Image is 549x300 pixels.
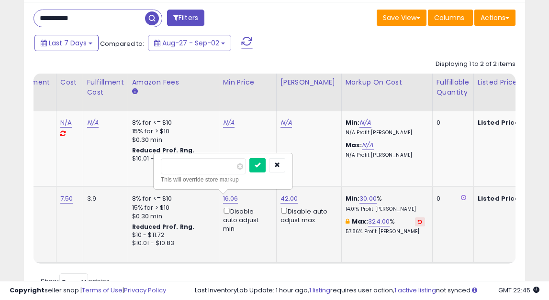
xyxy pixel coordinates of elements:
[161,175,285,184] div: This will override store markup
[124,286,166,295] a: Privacy Policy
[132,87,138,96] small: Amazon Fees.
[434,13,464,22] span: Columns
[437,77,470,97] div: Fulfillable Quantity
[346,194,425,212] div: %
[132,212,212,221] div: $0.30 min
[195,286,539,295] div: Last InventoryLab Update: 1 hour ago, requires user action, not synced.
[346,217,425,235] div: %
[498,286,539,295] span: 2025-09-10 22:45 GMT
[346,140,362,150] b: Max:
[132,239,212,247] div: $10.01 - $10.83
[478,194,521,203] b: Listed Price:
[167,10,204,26] button: Filters
[346,206,425,213] p: 14.01% Profit [PERSON_NAME]
[162,38,219,48] span: Aug-27 - Sep-02
[478,118,521,127] b: Listed Price:
[60,194,73,204] a: 7.50
[148,35,231,51] button: Aug-27 - Sep-02
[362,140,373,150] a: N/A
[60,77,79,87] div: Cost
[341,74,432,111] th: The percentage added to the cost of goods (COGS) that forms the calculator for Min & Max prices.
[60,118,72,128] a: N/A
[346,129,425,136] p: N/A Profit [PERSON_NAME]
[132,223,195,231] b: Reduced Prof. Rng.
[87,194,121,203] div: 3.9
[132,194,212,203] div: 8% for <= $10
[368,217,390,226] a: 324.00
[87,77,124,97] div: Fulfillment Cost
[428,10,473,26] button: Columns
[280,77,337,87] div: [PERSON_NAME]
[436,60,515,69] div: Displaying 1 to 2 of 2 items
[132,118,212,127] div: 8% for <= $10
[280,206,334,225] div: Disable auto adjust max
[346,77,428,87] div: Markup on Cost
[13,77,52,87] div: Fulfillment
[394,286,436,295] a: 1 active listing
[49,38,87,48] span: Last 7 Days
[132,77,215,87] div: Amazon Fees
[10,286,166,295] div: seller snap | |
[34,35,99,51] button: Last 7 Days
[10,286,45,295] strong: Copyright
[359,194,377,204] a: 30.00
[346,228,425,235] p: 57.86% Profit [PERSON_NAME]
[132,204,212,212] div: 15% for > $10
[346,118,360,127] b: Min:
[437,118,466,127] div: 0
[346,194,360,203] b: Min:
[132,155,212,163] div: $10.01 - $10.83
[41,277,110,286] span: Show: entries
[474,10,515,26] button: Actions
[223,77,272,87] div: Min Price
[359,118,371,128] a: N/A
[223,118,235,128] a: N/A
[437,194,466,203] div: 0
[82,286,123,295] a: Terms of Use
[280,194,298,204] a: 42.00
[223,206,269,234] div: Disable auto adjust min
[132,136,212,144] div: $0.30 min
[309,286,330,295] a: 1 listing
[132,231,212,239] div: $10 - $11.72
[377,10,426,26] button: Save View
[280,118,292,128] a: N/A
[132,127,212,136] div: 15% for > $10
[87,118,99,128] a: N/A
[132,146,195,154] b: Reduced Prof. Rng.
[346,152,425,159] p: N/A Profit [PERSON_NAME]
[100,39,144,48] span: Compared to:
[352,217,369,226] b: Max:
[223,194,238,204] a: 16.06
